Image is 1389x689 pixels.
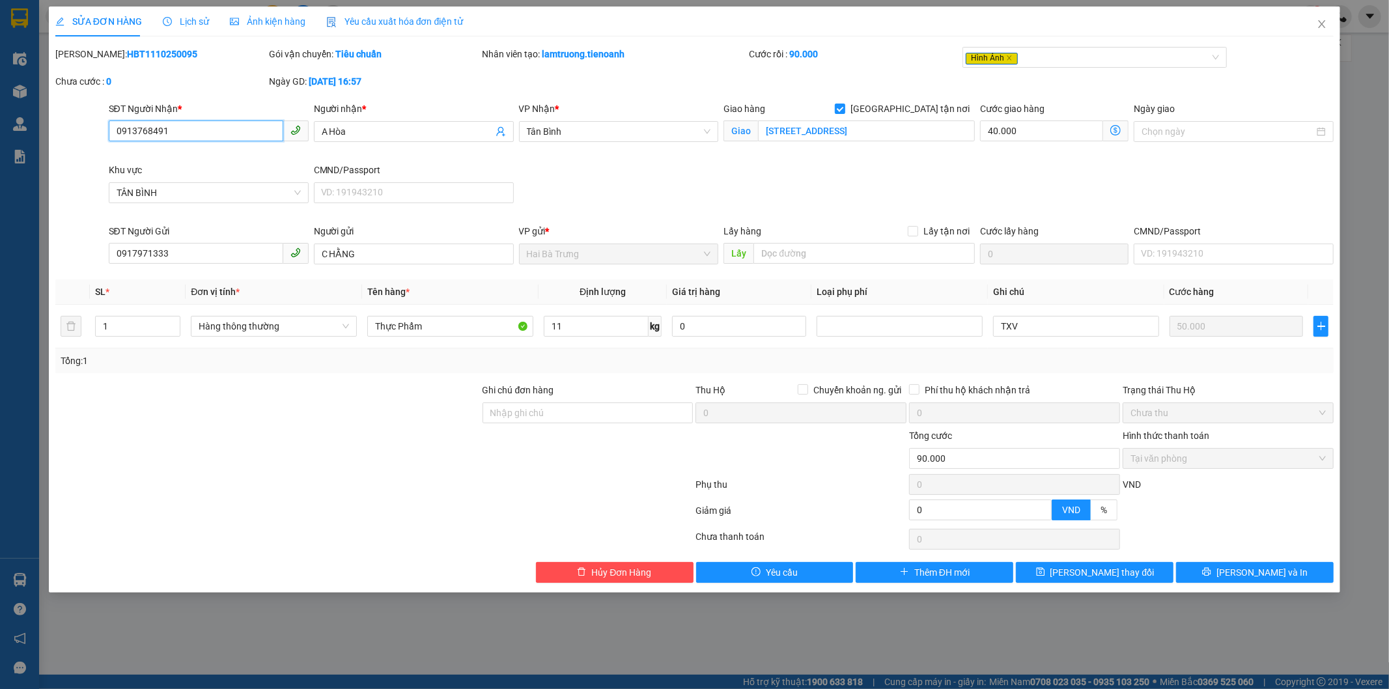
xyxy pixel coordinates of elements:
[1130,403,1326,423] span: Chưa thu
[106,76,111,87] b: 0
[163,16,209,27] span: Lịch sử
[900,567,909,578] span: plus
[672,287,720,297] span: Giá trị hàng
[751,567,761,578] span: exclamation-circle
[483,47,747,61] div: Nhân viên tạo:
[909,430,952,441] span: Tổng cước
[542,49,625,59] b: lamtruong.tienoanh
[723,104,765,114] span: Giao hàng
[326,17,337,27] img: icon
[230,16,305,27] span: Ảnh kiện hàng
[966,53,1018,64] span: Hình Ảnh
[695,477,908,500] div: Phụ thu
[980,104,1045,114] label: Cước giao hàng
[1006,55,1013,61] span: close
[496,126,506,137] span: user-add
[61,316,81,337] button: delete
[695,385,725,395] span: Thu Hộ
[367,287,410,297] span: Tên hàng
[1304,7,1340,43] button: Close
[483,402,694,423] input: Ghi chú đơn hàng
[117,183,301,203] span: TÂN BÌNH
[314,224,514,238] div: Người gửi
[55,16,142,27] span: SỬA ĐƠN HÀNG
[367,316,533,337] input: VD: Bàn, Ghế
[988,279,1164,305] th: Ghi chú
[1134,224,1334,238] div: CMND/Passport
[1170,287,1214,297] span: Cước hàng
[649,316,662,337] span: kg
[695,529,908,552] div: Chưa thanh toán
[536,562,694,583] button: deleteHủy Đơn Hàng
[856,562,1013,583] button: plusThêm ĐH mới
[61,354,536,368] div: Tổng: 1
[314,102,514,116] div: Người nhận
[290,247,301,258] span: phone
[109,224,309,238] div: SĐT Người Gửi
[1202,567,1211,578] span: printer
[335,49,382,59] b: Tiêu chuẩn
[527,244,711,264] span: Hai Bà Trưng
[789,49,818,59] b: 90.000
[109,163,309,177] div: Khu vực
[1134,104,1175,114] label: Ngày giao
[845,102,975,116] span: [GEOGRAPHIC_DATA] tận nơi
[591,565,651,580] span: Hủy Đơn Hàng
[695,503,908,526] div: Giảm giá
[127,49,197,59] b: HBT1110250095
[1110,125,1121,135] span: dollar-circle
[749,47,960,61] div: Cước rồi :
[163,17,172,26] span: clock-circle
[1123,430,1209,441] label: Hình thức thanh toán
[919,383,1035,397] span: Phí thu hộ khách nhận trả
[766,565,798,580] span: Yêu cầu
[980,244,1129,264] input: Cước lấy hàng
[723,226,761,236] span: Lấy hàng
[1314,321,1328,331] span: plus
[55,47,266,61] div: [PERSON_NAME]:
[1170,316,1304,337] input: 0
[290,125,301,135] span: phone
[980,120,1103,141] input: Cước giao hàng
[269,47,480,61] div: Gói vận chuyển:
[199,316,349,336] span: Hàng thông thường
[1317,19,1327,29] span: close
[109,102,309,116] div: SĐT Người Nhận
[55,17,64,26] span: edit
[519,104,555,114] span: VP Nhận
[1130,449,1326,468] span: Tại văn phòng
[269,74,480,89] div: Ngày GD:
[1176,562,1334,583] button: printer[PERSON_NAME] và In
[723,120,758,141] span: Giao
[1142,124,1314,139] input: Ngày giao
[914,565,970,580] span: Thêm ĐH mới
[519,224,719,238] div: VP gửi
[55,74,266,89] div: Chưa cước :
[696,562,854,583] button: exclamation-circleYêu cầu
[1101,505,1107,515] span: %
[723,243,753,264] span: Lấy
[326,16,464,27] span: Yêu cầu xuất hóa đơn điện tử
[1036,567,1045,578] span: save
[918,224,975,238] span: Lấy tận nơi
[95,287,105,297] span: SL
[527,122,711,141] span: Tân Bình
[580,287,626,297] span: Định lượng
[1123,383,1334,397] div: Trạng thái Thu Hộ
[230,17,239,26] span: picture
[1050,565,1155,580] span: [PERSON_NAME] thay đổi
[758,120,975,141] input: Giao tận nơi
[314,163,514,177] div: CMND/Passport
[1062,505,1080,515] span: VND
[577,567,586,578] span: delete
[1216,565,1308,580] span: [PERSON_NAME] và In
[808,383,906,397] span: Chuyển khoản ng. gửi
[753,243,975,264] input: Dọc đường
[811,279,988,305] th: Loại phụ phí
[191,287,240,297] span: Đơn vị tính
[309,76,361,87] b: [DATE] 16:57
[1123,479,1141,490] span: VND
[1016,562,1173,583] button: save[PERSON_NAME] thay đổi
[993,316,1159,337] input: Ghi Chú
[483,385,554,395] label: Ghi chú đơn hàng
